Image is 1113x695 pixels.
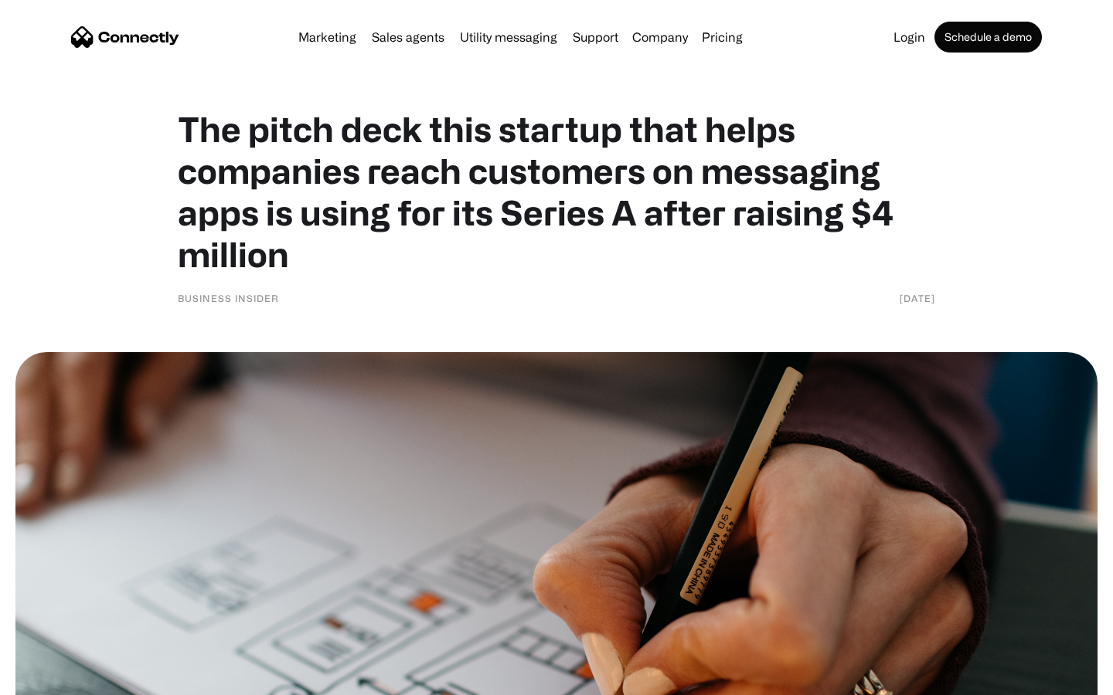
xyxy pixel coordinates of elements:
[178,290,279,306] div: Business Insider
[900,290,935,306] div: [DATE]
[934,22,1042,53] a: Schedule a demo
[887,31,931,43] a: Login
[292,31,362,43] a: Marketing
[366,31,451,43] a: Sales agents
[454,31,563,43] a: Utility messaging
[696,31,749,43] a: Pricing
[178,108,935,275] h1: The pitch deck this startup that helps companies reach customers on messaging apps is using for i...
[15,668,93,690] aside: Language selected: English
[31,668,93,690] ul: Language list
[632,26,688,48] div: Company
[567,31,625,43] a: Support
